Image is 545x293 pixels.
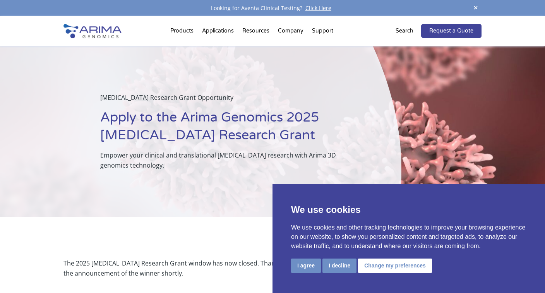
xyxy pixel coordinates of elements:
[421,24,482,38] a: Request a Quote
[100,150,362,170] p: Empower your clinical and translational [MEDICAL_DATA] research with Arima 3D genomics technology.
[302,4,334,12] a: Click Here
[100,93,362,109] p: [MEDICAL_DATA] Research Grant Opportunity
[358,259,432,273] button: Change my preferences
[291,203,526,217] p: We use cookies
[63,3,482,13] div: Looking for Aventa Clinical Testing?
[291,223,526,251] p: We use cookies and other tracking technologies to improve your browsing experience on our website...
[322,259,356,273] button: I decline
[100,109,362,150] h1: Apply to the Arima Genomics 2025 [MEDICAL_DATA] Research Grant
[396,26,413,36] p: Search
[291,259,321,273] button: I agree
[63,24,122,38] img: Arima-Genomics-logo
[63,258,482,278] div: The 2025 [MEDICAL_DATA] Research Grant window has now closed. Thank you to all who submitted an a...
